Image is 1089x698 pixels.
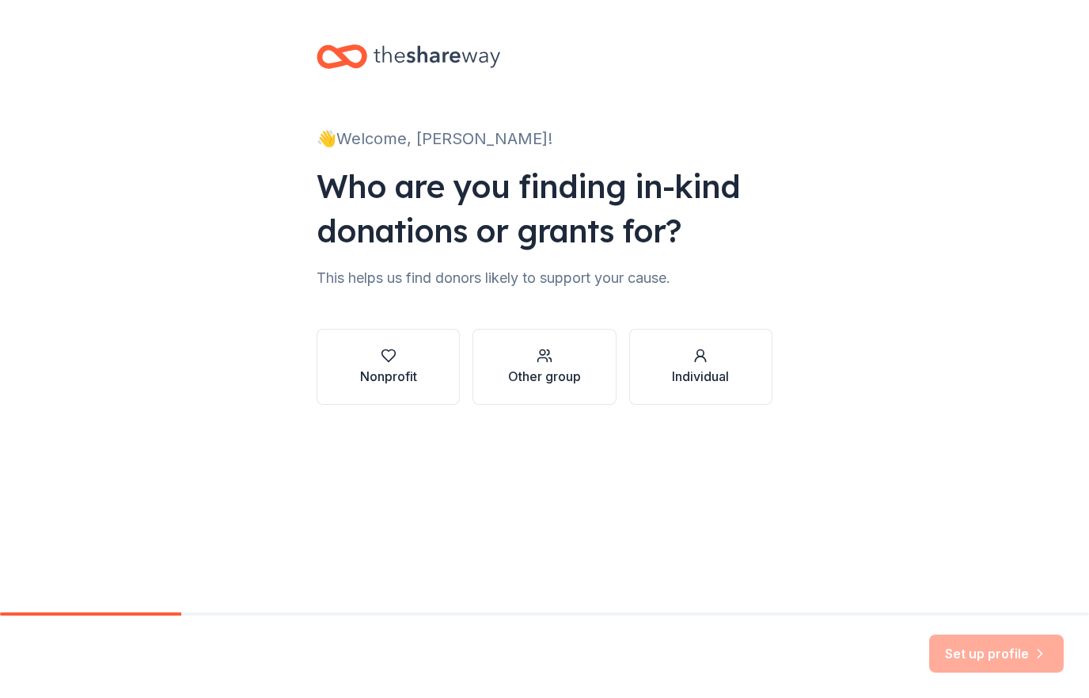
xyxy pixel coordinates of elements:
div: 👋 Welcome, [PERSON_NAME]! [317,126,772,151]
button: Other group [472,329,616,405]
button: Individual [629,329,772,405]
button: Nonprofit [317,329,460,405]
div: Nonprofit [360,367,417,386]
div: This helps us find donors likely to support your cause. [317,265,772,291]
div: Who are you finding in-kind donations or grants for? [317,164,772,253]
div: Individual [672,367,729,386]
div: Other group [508,367,581,386]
